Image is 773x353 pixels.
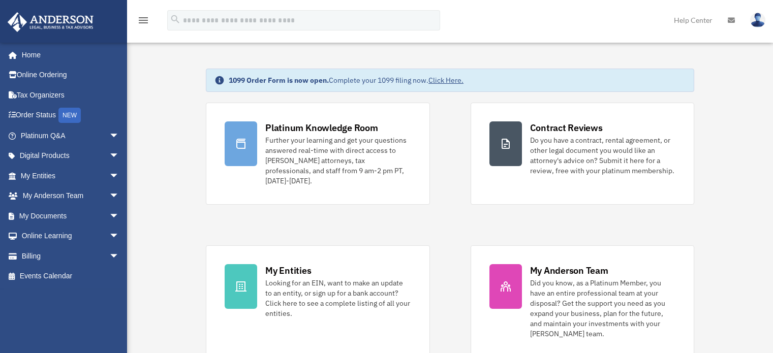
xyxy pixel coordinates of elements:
[7,166,135,186] a: My Entitiesarrow_drop_down
[229,76,329,85] strong: 1099 Order Form is now open.
[530,278,675,339] div: Did you know, as a Platinum Member, you have an entire professional team at your disposal? Get th...
[109,226,130,247] span: arrow_drop_down
[7,65,135,85] a: Online Ordering
[530,264,608,277] div: My Anderson Team
[265,264,311,277] div: My Entities
[7,85,135,105] a: Tax Organizers
[7,226,135,246] a: Online Learningarrow_drop_down
[109,166,130,186] span: arrow_drop_down
[265,135,411,186] div: Further your learning and get your questions answered real-time with direct access to [PERSON_NAM...
[7,146,135,166] a: Digital Productsarrow_drop_down
[109,125,130,146] span: arrow_drop_down
[58,108,81,123] div: NEW
[7,125,135,146] a: Platinum Q&Aarrow_drop_down
[109,186,130,207] span: arrow_drop_down
[109,246,130,267] span: arrow_drop_down
[471,103,694,205] a: Contract Reviews Do you have a contract, rental agreement, or other legal document you would like...
[137,18,149,26] a: menu
[7,246,135,266] a: Billingarrow_drop_down
[7,266,135,286] a: Events Calendar
[109,146,130,167] span: arrow_drop_down
[265,121,378,134] div: Platinum Knowledge Room
[7,186,135,206] a: My Anderson Teamarrow_drop_down
[5,12,97,32] img: Anderson Advisors Platinum Portal
[7,206,135,226] a: My Documentsarrow_drop_down
[109,206,130,227] span: arrow_drop_down
[7,45,130,65] a: Home
[206,103,429,205] a: Platinum Knowledge Room Further your learning and get your questions answered real-time with dire...
[530,121,603,134] div: Contract Reviews
[170,14,181,25] i: search
[530,135,675,176] div: Do you have a contract, rental agreement, or other legal document you would like an attorney's ad...
[265,278,411,318] div: Looking for an EIN, want to make an update to an entity, or sign up for a bank account? Click her...
[229,75,463,85] div: Complete your 1099 filing now.
[7,105,135,126] a: Order StatusNEW
[428,76,463,85] a: Click Here.
[137,14,149,26] i: menu
[750,13,765,27] img: User Pic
